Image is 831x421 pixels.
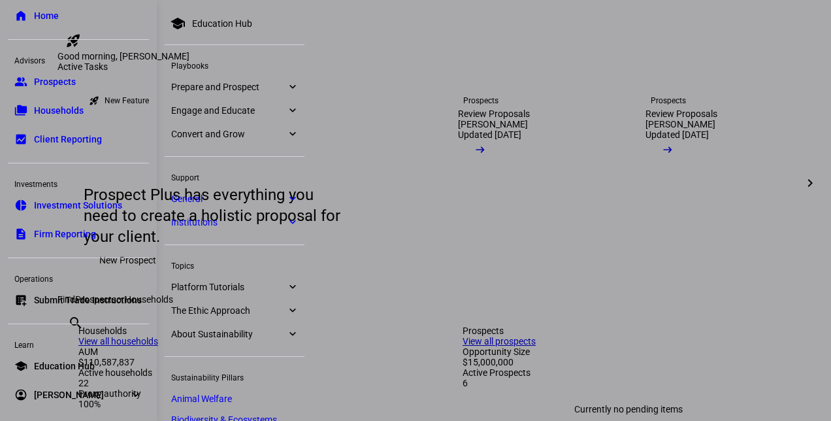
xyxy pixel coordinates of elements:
[34,360,95,373] span: Education Hub
[14,294,27,307] eth-mat-symbol: list_alt_add
[8,126,149,152] a: bid_landscapeClient Reporting
[34,199,122,212] span: Investment Solutions
[286,104,298,117] eth-mat-symbol: expand_more
[286,304,298,317] eth-mat-symbol: expand_more
[8,97,149,124] a: folder_copyHouseholds
[8,69,149,95] a: groupProspects
[165,190,304,208] a: Generalexpand_more
[165,213,304,231] a: Institutionsexpand_more
[165,367,304,386] div: Sustainability Pillars
[286,127,298,141] eth-mat-symbol: expand_more
[286,328,298,341] eth-mat-symbol: expand_more
[14,75,27,88] eth-mat-symbol: group
[192,18,252,29] div: Education Hub
[171,129,286,139] span: Convert and Grow
[34,133,102,146] span: Client Reporting
[14,133,27,146] eth-mat-symbol: bid_landscape
[165,167,304,186] div: Support
[171,282,286,292] span: Platform Tutorials
[14,388,27,401] eth-mat-symbol: account_circle
[171,82,286,92] span: Prepare and Prospect
[34,9,59,22] span: Home
[171,305,286,316] span: The Ethic Approach
[8,174,149,192] div: Investments
[14,104,27,117] eth-mat-symbol: folder_copy
[165,256,304,274] div: Topics
[34,227,96,241] span: Firm Reporting
[129,388,142,401] eth-mat-symbol: expand_more
[171,329,286,339] span: About Sustainability
[34,104,84,117] span: Households
[8,269,149,287] div: Operations
[170,16,186,31] mat-icon: school
[34,388,104,401] span: [PERSON_NAME]
[286,192,298,205] eth-mat-symbol: expand_more
[14,199,27,212] eth-mat-symbol: pie_chart
[14,360,27,373] eth-mat-symbol: school
[171,217,286,227] span: Institutions
[34,294,142,307] span: Submit Trade Instructions
[34,75,76,88] span: Prospects
[8,192,149,218] a: pie_chartInvestment Solutions
[8,50,149,69] div: Advisors
[286,216,298,229] eth-mat-symbol: expand_more
[171,105,286,116] span: Engage and Educate
[14,9,27,22] eth-mat-symbol: home
[171,394,232,404] span: Animal Welfare
[171,194,286,204] span: General
[8,221,149,247] a: descriptionFirm Reporting
[8,335,149,353] div: Learn
[8,3,149,29] a: homeHome
[165,390,304,408] a: Animal Welfare
[286,280,298,294] eth-mat-symbol: expand_more
[165,56,304,74] div: Playbooks
[286,80,298,93] eth-mat-symbol: expand_more
[14,227,27,241] eth-mat-symbol: description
